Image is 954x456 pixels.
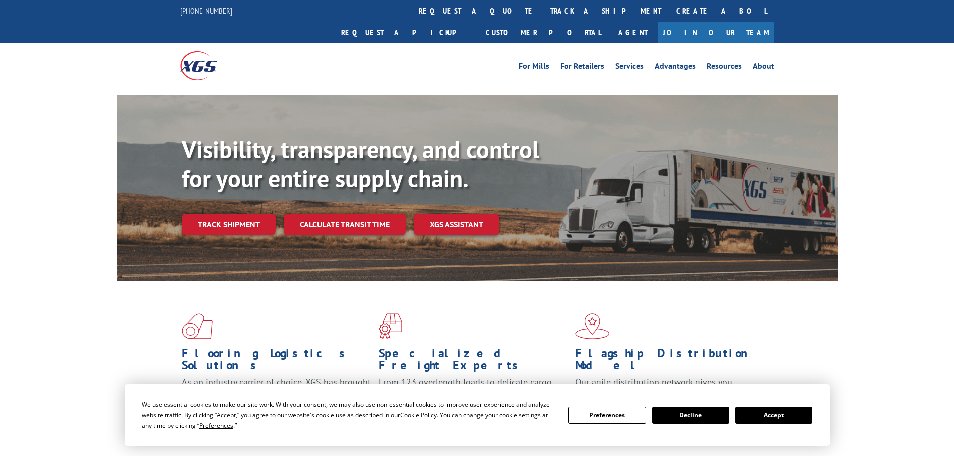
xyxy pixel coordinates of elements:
[414,214,499,235] a: XGS ASSISTANT
[182,347,371,376] h1: Flooring Logistics Solutions
[707,62,742,73] a: Resources
[182,134,539,194] b: Visibility, transparency, and control for your entire supply chain.
[284,214,406,235] a: Calculate transit time
[575,376,760,400] span: Our agile distribution network gives you nationwide inventory management on demand.
[615,62,644,73] a: Services
[652,407,729,424] button: Decline
[379,313,402,339] img: xgs-icon-focused-on-flooring-red
[379,376,568,421] p: From 123 overlength loads to delicate cargo, our experienced staff knows the best way to move you...
[608,22,658,43] a: Agent
[334,22,478,43] a: Request a pickup
[478,22,608,43] a: Customer Portal
[182,313,213,339] img: xgs-icon-total-supply-chain-intelligence-red
[142,399,556,431] div: We use essential cookies to make our site work. With your consent, we may also use non-essential ...
[575,347,765,376] h1: Flagship Distribution Model
[182,376,371,412] span: As an industry carrier of choice, XGS has brought innovation and dedication to flooring logistics...
[180,6,232,16] a: [PHONE_NUMBER]
[655,62,696,73] a: Advantages
[753,62,774,73] a: About
[735,407,812,424] button: Accept
[182,214,276,235] a: Track shipment
[560,62,604,73] a: For Retailers
[199,421,233,430] span: Preferences
[568,407,646,424] button: Preferences
[658,22,774,43] a: Join Our Team
[519,62,549,73] a: For Mills
[400,411,437,419] span: Cookie Policy
[125,384,830,446] div: Cookie Consent Prompt
[575,313,610,339] img: xgs-icon-flagship-distribution-model-red
[379,347,568,376] h1: Specialized Freight Experts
